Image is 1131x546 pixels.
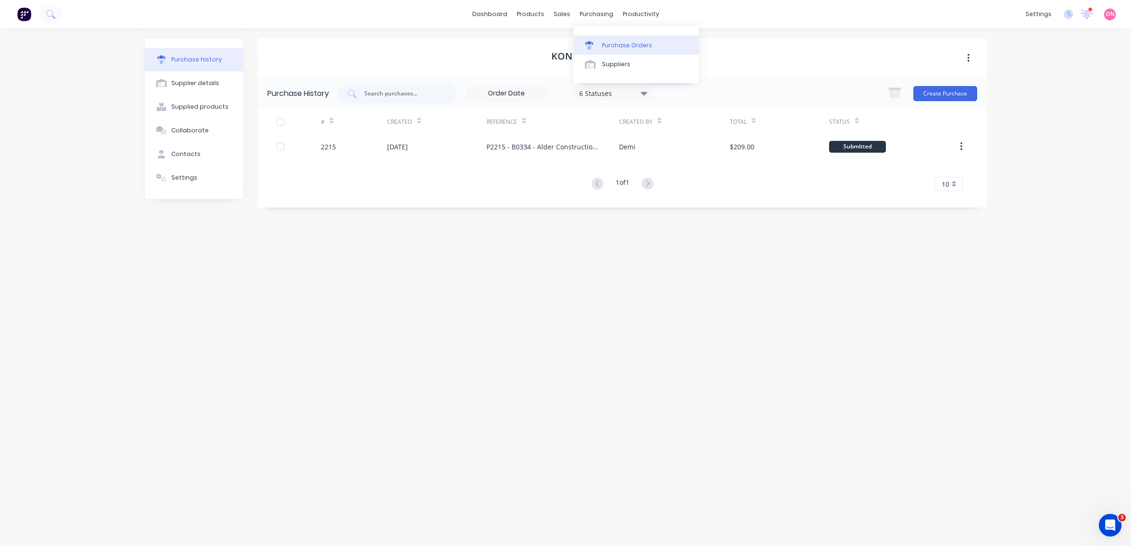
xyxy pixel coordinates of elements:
[829,141,886,153] div: Submitted
[619,142,636,152] div: Demi
[730,118,747,126] div: Total
[468,7,512,21] a: dashboard
[321,142,336,152] div: 2215
[579,88,647,98] div: 6 Statuses
[602,41,652,50] div: Purchase Orders
[619,118,653,126] div: Created By
[387,142,408,152] div: [DATE]
[145,71,243,95] button: Supplier details
[145,119,243,142] button: Collaborate
[171,150,201,158] div: Contacts
[467,87,546,101] input: Order Date
[171,55,222,64] div: Purchase history
[1106,10,1114,18] span: DN
[575,7,618,21] div: purchasing
[387,118,412,126] div: Created
[363,89,442,98] input: Search purchases...
[942,179,949,189] span: 10
[1021,7,1056,21] div: settings
[145,48,243,71] button: Purchase history
[17,7,31,21] img: Factory
[486,142,600,152] div: P2215 - B0334 - Alder Constructions - 301
[1118,514,1126,521] span: 3
[574,55,699,74] a: Suppliers
[145,142,243,166] button: Contacts
[618,7,664,21] div: productivity
[574,35,699,54] a: Purchase Orders
[730,142,754,152] div: $209.00
[171,103,229,111] div: Supplied products
[1099,514,1122,537] iframe: Intercom live chat
[829,118,850,126] div: Status
[145,166,243,190] button: Settings
[171,126,209,135] div: Collaborate
[486,118,517,126] div: Reference
[171,173,197,182] div: Settings
[145,95,243,119] button: Supplied products
[616,177,629,191] div: 1 of 1
[602,60,630,69] div: Suppliers
[267,88,329,99] div: Purchase History
[549,7,575,21] div: sales
[913,86,977,101] button: Create Purchase
[512,7,549,21] div: products
[551,51,694,62] h1: Konnect Fastening Systems
[171,79,219,87] div: Supplier details
[321,118,325,126] div: #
